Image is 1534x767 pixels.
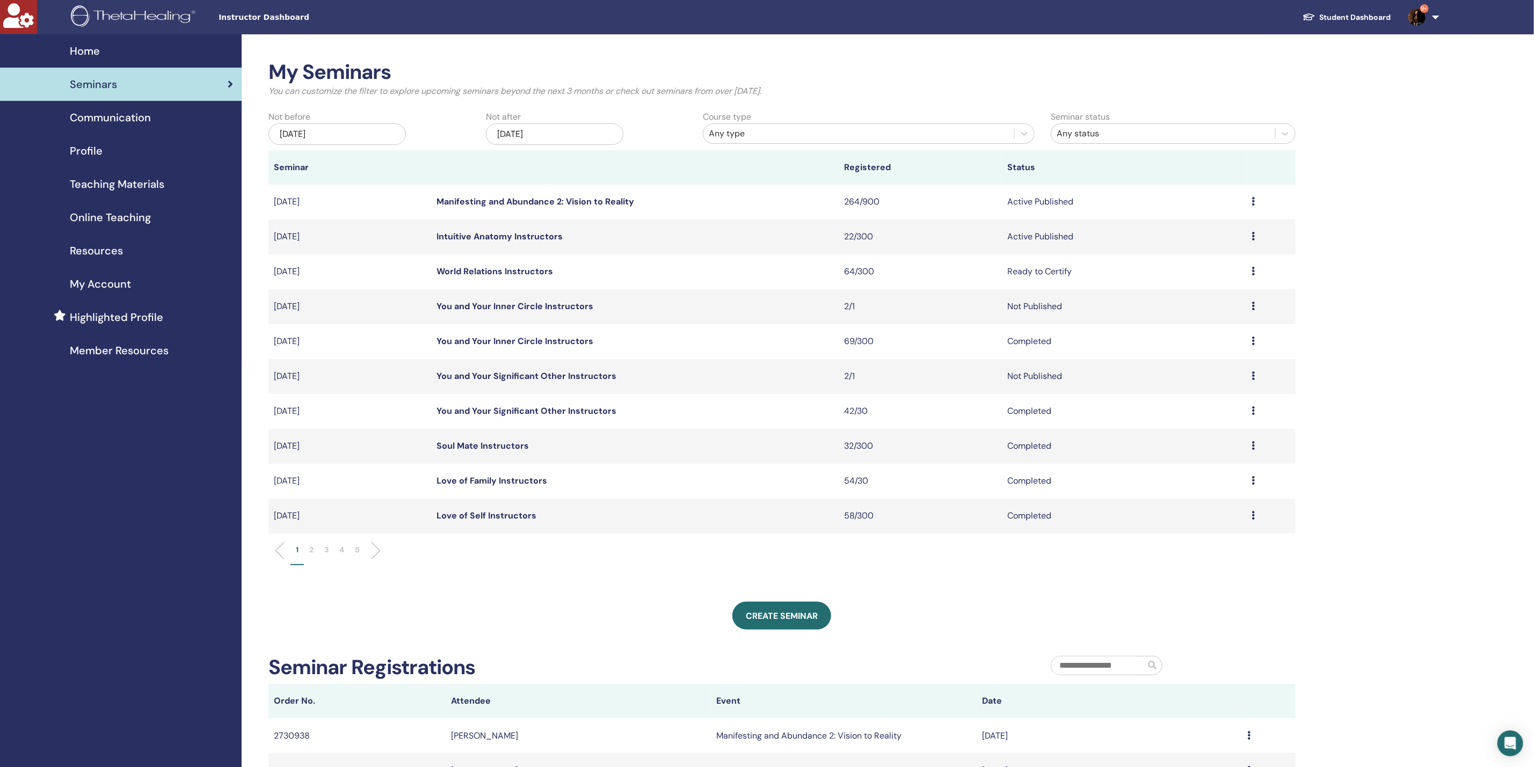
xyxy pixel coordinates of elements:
[839,289,1002,324] td: 2/1
[839,394,1002,429] td: 42/30
[1408,9,1426,26] img: default.jpg
[437,301,594,312] a: You and Your Inner Circle Instructors
[437,335,594,347] a: You and Your Inner Circle Instructors
[70,43,100,59] span: Home
[1051,111,1110,123] label: Seminar status
[839,464,1002,499] td: 54/30
[486,111,521,123] label: Not after
[1002,150,1246,185] th: Status
[839,185,1002,220] td: 264/900
[1002,220,1246,254] td: Active Published
[977,684,1242,718] th: Date
[1303,12,1315,21] img: graduation-cap-white.svg
[437,196,635,207] a: Manifesting and Abundance 2: Vision to Reality
[70,143,103,159] span: Profile
[839,220,1002,254] td: 22/300
[1002,394,1246,429] td: Completed
[268,60,1296,85] h2: My Seminars
[309,544,314,556] p: 2
[703,111,751,123] label: Course type
[437,266,554,277] a: World Relations Instructors
[839,150,1002,185] th: Registered
[219,12,380,23] span: Instructor Dashboard
[1002,429,1246,464] td: Completed
[437,510,537,521] a: Love of Self Instructors
[268,464,432,499] td: [DATE]
[839,324,1002,359] td: 69/300
[1057,127,1270,140] div: Any status
[839,429,1002,464] td: 32/300
[268,655,475,680] h2: Seminar Registrations
[839,359,1002,394] td: 2/1
[746,610,818,622] span: Create seminar
[1002,289,1246,324] td: Not Published
[437,370,617,382] a: You and Your Significant Other Instructors
[437,405,617,417] a: You and Your Significant Other Instructors
[268,85,1296,98] p: You can customize the filter to explore upcoming seminars beyond the next 3 months or check out s...
[268,499,432,534] td: [DATE]
[70,109,151,126] span: Communication
[268,359,432,394] td: [DATE]
[1002,464,1246,499] td: Completed
[339,544,344,556] p: 4
[268,123,406,145] div: [DATE]
[709,127,1009,140] div: Any type
[268,185,432,220] td: [DATE]
[70,209,151,225] span: Online Teaching
[268,111,310,123] label: Not before
[1002,324,1246,359] td: Completed
[839,499,1002,534] td: 58/300
[268,220,432,254] td: [DATE]
[1002,185,1246,220] td: Active Published
[1420,4,1429,13] span: 9+
[977,718,1242,753] td: [DATE]
[1294,8,1400,27] a: Student Dashboard
[268,429,432,464] td: [DATE]
[268,718,446,753] td: 2730938
[70,176,164,192] span: Teaching Materials
[70,309,163,325] span: Highlighted Profile
[839,254,1002,289] td: 64/300
[711,718,977,753] td: Manifesting and Abundance 2: Vision to Reality
[1002,499,1246,534] td: Completed
[268,394,432,429] td: [DATE]
[268,324,432,359] td: [DATE]
[324,544,329,556] p: 3
[268,289,432,324] td: [DATE]
[70,342,169,359] span: Member Resources
[1002,359,1246,394] td: Not Published
[296,544,299,556] p: 1
[446,718,711,753] td: [PERSON_NAME]
[70,76,117,92] span: Seminars
[711,684,977,718] th: Event
[355,544,360,556] p: 5
[268,684,446,718] th: Order No.
[446,684,711,718] th: Attendee
[732,602,831,630] a: Create seminar
[437,475,548,486] a: Love of Family Instructors
[268,254,432,289] td: [DATE]
[486,123,623,145] div: [DATE]
[70,276,131,292] span: My Account
[268,150,432,185] th: Seminar
[70,243,123,259] span: Resources
[437,231,563,242] a: Intuitive Anatomy Instructors
[1002,254,1246,289] td: Ready to Certify
[437,440,529,451] a: Soul Mate Instructors
[1497,731,1523,756] div: Open Intercom Messenger
[71,5,199,30] img: logo.png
